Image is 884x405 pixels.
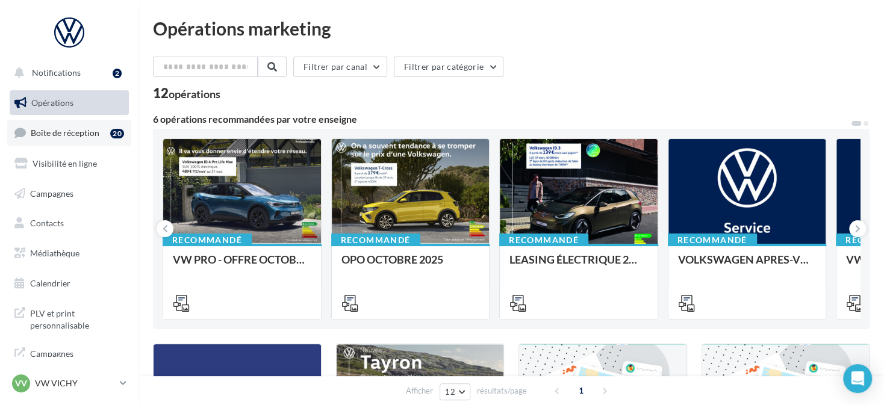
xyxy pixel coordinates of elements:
a: Calendrier [7,271,131,296]
div: Recommandé [668,233,757,247]
a: Visibilité en ligne [7,151,131,176]
div: OPO OCTOBRE 2025 [341,253,480,277]
div: 6 opérations recommandées par votre enseigne [153,114,850,124]
span: VV [15,377,27,389]
div: VW PRO - OFFRE OCTOBRE 25 [173,253,311,277]
button: Filtrer par canal [293,57,387,77]
div: Opérations marketing [153,19,870,37]
a: PLV et print personnalisable [7,300,131,336]
a: Campagnes [7,181,131,206]
button: Filtrer par catégorie [394,57,503,77]
span: Afficher [406,385,433,397]
div: Recommandé [163,233,252,247]
div: 12 [153,87,220,100]
span: Opérations [31,97,73,108]
span: Campagnes DataOnDemand [30,345,124,371]
div: 2 [113,69,122,78]
div: 20 [110,129,124,138]
a: Contacts [7,211,131,236]
span: Visibilité en ligne [33,158,97,168]
span: Calendrier [30,278,70,288]
span: Médiathèque [30,248,79,258]
div: opérations [169,88,220,99]
a: Opérations [7,90,131,116]
span: Boîte de réception [31,128,99,138]
a: VV VW VICHY [10,372,129,395]
span: Contacts [30,218,64,228]
p: VW VICHY [35,377,115,389]
a: Boîte de réception20 [7,120,131,146]
div: Open Intercom Messenger [843,364,872,393]
span: résultats/page [477,385,527,397]
span: PLV et print personnalisable [30,305,124,331]
button: Notifications 2 [7,60,126,85]
span: Notifications [32,67,81,78]
span: Campagnes [30,188,73,198]
div: Recommandé [331,233,420,247]
button: 12 [440,383,470,400]
div: Recommandé [499,233,588,247]
a: Médiathèque [7,241,131,266]
span: 1 [571,381,591,400]
div: VOLKSWAGEN APRES-VENTE [678,253,817,277]
div: LEASING ÉLECTRIQUE 2025 [509,253,648,277]
span: 12 [445,387,455,397]
a: Campagnes DataOnDemand [7,341,131,376]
